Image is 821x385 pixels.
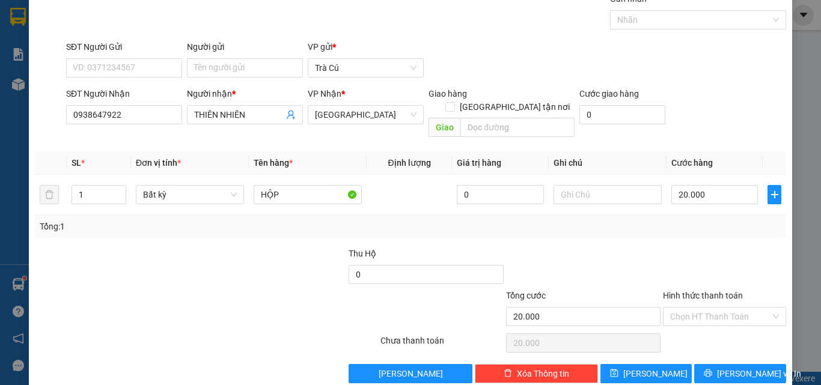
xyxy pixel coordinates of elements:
[10,25,106,39] div: [PERSON_NAME]
[379,367,443,380] span: [PERSON_NAME]
[623,367,688,380] span: [PERSON_NAME]
[457,185,543,204] input: 0
[579,105,665,124] input: Cước giao hàng
[40,220,318,233] div: Tổng: 1
[388,158,430,168] span: Định lượng
[349,249,376,258] span: Thu Hộ
[315,106,417,124] span: Sài Gòn
[9,77,28,89] span: CR :
[40,185,59,204] button: delete
[115,52,237,68] div: 0918426746
[506,291,546,300] span: Tổng cước
[429,89,467,99] span: Giao hàng
[610,369,618,378] span: save
[671,158,713,168] span: Cước hàng
[768,185,781,204] button: plus
[663,291,743,300] label: Hình thức thanh toán
[517,367,569,380] span: Xóa Thông tin
[66,40,182,53] div: SĐT Người Gửi
[143,186,237,204] span: Bất kỳ
[72,158,81,168] span: SL
[115,10,144,23] span: Nhận:
[254,185,362,204] input: VD: Bàn, Ghế
[308,89,341,99] span: VP Nhận
[254,158,293,168] span: Tên hàng
[136,158,181,168] span: Đơn vị tính
[429,118,460,137] span: Giao
[504,369,512,378] span: delete
[554,185,662,204] input: Ghi Chú
[457,158,501,168] span: Giá trị hàng
[717,367,801,380] span: [PERSON_NAME] và In
[694,364,786,383] button: printer[PERSON_NAME] và In
[187,40,303,53] div: Người gửi
[349,364,472,383] button: [PERSON_NAME]
[10,11,29,24] span: Gửi:
[115,37,237,52] div: TRANG
[579,89,639,99] label: Cước giao hàng
[9,76,108,90] div: 30.000
[315,59,417,77] span: Trà Cú
[115,10,237,37] div: [GEOGRAPHIC_DATA]
[66,87,182,100] div: SĐT Người Nhận
[455,100,575,114] span: [GEOGRAPHIC_DATA] tận nơi
[475,364,598,383] button: deleteXóa Thông tin
[460,118,575,137] input: Dọc đường
[10,10,106,25] div: Trà Cú
[286,110,296,120] span: user-add
[549,151,667,175] th: Ghi chú
[379,334,505,355] div: Chưa thanh toán
[768,190,781,199] span: plus
[187,87,303,100] div: Người nhận
[704,369,712,378] span: printer
[308,40,424,53] div: VP gửi
[600,364,692,383] button: save[PERSON_NAME]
